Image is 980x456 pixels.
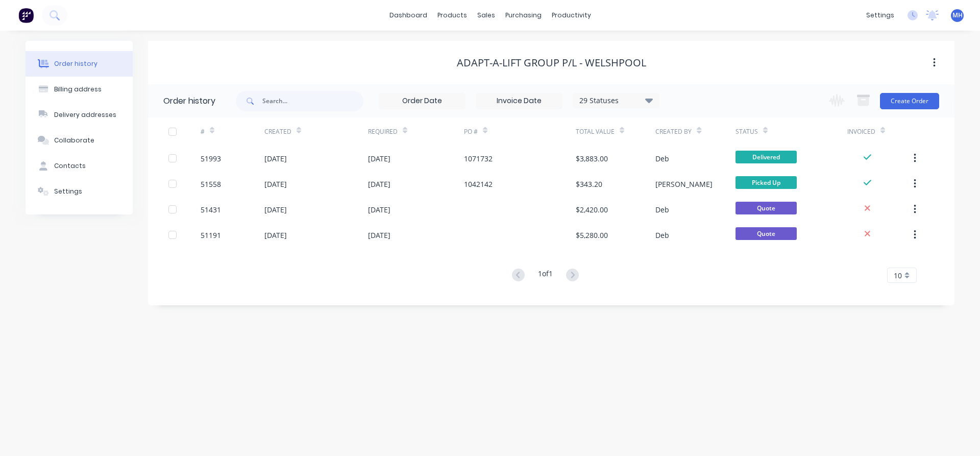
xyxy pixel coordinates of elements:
[264,117,368,146] div: Created
[54,59,97,68] div: Order history
[384,8,432,23] a: dashboard
[847,117,911,146] div: Invoiced
[576,230,608,241] div: $5,280.00
[464,153,493,164] div: 1071732
[576,204,608,215] div: $2,420.00
[476,93,562,109] input: Invoice Date
[736,117,847,146] div: Status
[472,8,500,23] div: sales
[201,204,221,215] div: 51431
[54,136,94,145] div: Collaborate
[368,230,390,241] div: [DATE]
[201,230,221,241] div: 51191
[880,93,939,109] button: Create Order
[655,117,735,146] div: Created By
[736,227,797,240] span: Quote
[576,117,655,146] div: Total Value
[26,77,133,102] button: Billing address
[432,8,472,23] div: products
[201,127,205,136] div: #
[464,117,576,146] div: PO #
[576,127,615,136] div: Total Value
[655,179,713,189] div: [PERSON_NAME]
[368,153,390,164] div: [DATE]
[861,8,899,23] div: settings
[464,179,493,189] div: 1042142
[847,127,875,136] div: Invoiced
[655,127,692,136] div: Created By
[201,179,221,189] div: 51558
[18,8,34,23] img: Factory
[262,91,363,111] input: Search...
[26,102,133,128] button: Delivery addresses
[201,117,264,146] div: #
[736,202,797,214] span: Quote
[26,153,133,179] button: Contacts
[264,127,291,136] div: Created
[264,153,287,164] div: [DATE]
[368,117,464,146] div: Required
[54,110,116,119] div: Delivery addresses
[26,179,133,204] button: Settings
[500,8,547,23] div: purchasing
[264,179,287,189] div: [DATE]
[952,11,963,20] span: MH
[736,151,797,163] span: Delivered
[655,204,669,215] div: Deb
[576,153,608,164] div: $3,883.00
[736,176,797,189] span: Picked Up
[54,161,86,171] div: Contacts
[264,230,287,241] div: [DATE]
[201,153,221,164] div: 51993
[26,51,133,77] button: Order history
[573,95,659,106] div: 29 Statuses
[457,57,646,69] div: ADAPT-A-LIFT GROUP P/L - WELSHPOOL
[368,179,390,189] div: [DATE]
[379,93,465,109] input: Order Date
[54,85,102,94] div: Billing address
[368,127,398,136] div: Required
[368,204,390,215] div: [DATE]
[547,8,596,23] div: productivity
[576,179,602,189] div: $343.20
[464,127,478,136] div: PO #
[894,270,902,281] span: 10
[736,127,758,136] div: Status
[163,95,215,107] div: Order history
[538,268,553,283] div: 1 of 1
[54,187,82,196] div: Settings
[264,204,287,215] div: [DATE]
[26,128,133,153] button: Collaborate
[655,230,669,241] div: Deb
[655,153,669,164] div: Deb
